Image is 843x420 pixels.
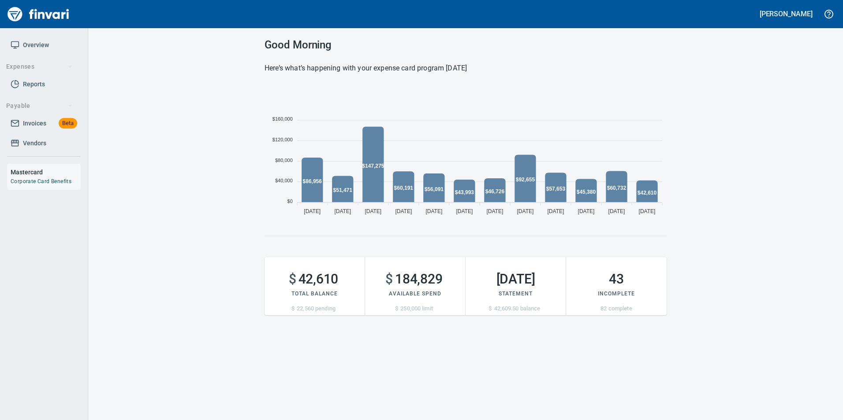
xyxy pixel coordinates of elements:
a: Vendors [7,133,81,153]
button: [PERSON_NAME] [757,7,815,21]
a: InvoicesBeta [7,114,81,133]
img: Finvari [5,4,71,25]
a: Reports [7,74,81,94]
tspan: [DATE] [517,208,534,214]
tspan: [DATE] [365,208,381,214]
span: Vendors [23,138,46,149]
tspan: $0 [287,199,293,204]
tspan: [DATE] [578,208,595,214]
a: Overview [7,35,81,55]
tspan: [DATE] [639,208,656,214]
tspan: [DATE] [487,208,504,214]
span: Payable [6,100,73,111]
tspan: [DATE] [425,208,442,214]
tspan: [DATE] [304,208,321,214]
tspan: [DATE] [548,208,564,214]
tspan: $120,000 [272,137,293,142]
tspan: [DATE] [395,208,412,214]
button: Expenses [3,59,76,75]
h6: Here’s what’s happening with your expense card program [DATE] [265,62,667,74]
tspan: $40,000 [275,178,293,183]
tspan: [DATE] [608,208,625,214]
tspan: $80,000 [275,158,293,163]
tspan: $160,000 [272,116,293,122]
button: Payable [3,98,76,114]
h6: Mastercard [11,167,81,177]
span: Beta [59,118,77,129]
tspan: [DATE] [456,208,473,214]
h5: [PERSON_NAME] [760,9,813,18]
span: Reports [23,79,45,90]
h3: Good Morning [265,39,667,51]
a: Corporate Card Benefits [11,178,71,184]
tspan: [DATE] [334,208,351,214]
span: Overview [23,40,49,51]
span: Expenses [6,61,73,72]
span: Invoices [23,118,46,129]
